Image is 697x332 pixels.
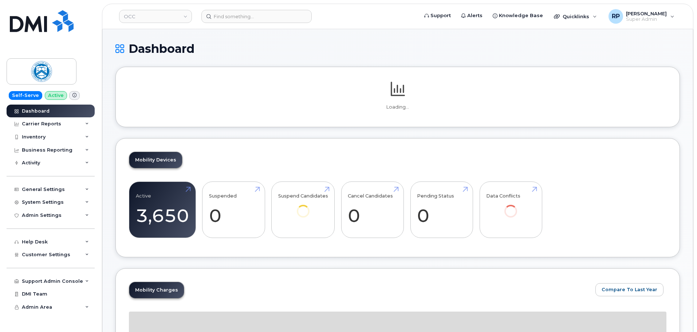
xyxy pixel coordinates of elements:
span: Compare To Last Year [602,286,657,293]
a: Suspended 0 [209,186,258,234]
a: Cancel Candidates 0 [348,186,397,234]
h1: Dashboard [115,42,680,55]
a: Data Conflicts [486,186,535,228]
a: Suspend Candidates [278,186,328,228]
a: Pending Status 0 [417,186,466,234]
p: Loading... [129,104,666,110]
a: Active 3,650 [136,186,189,234]
a: Mobility Devices [129,152,182,168]
button: Compare To Last Year [595,283,663,296]
a: Mobility Charges [129,282,184,298]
